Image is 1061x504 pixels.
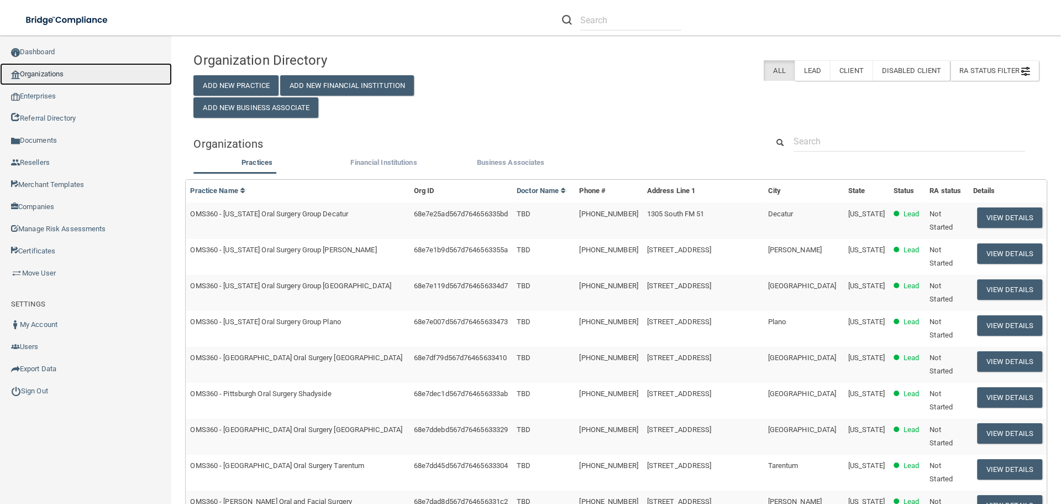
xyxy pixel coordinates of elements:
[517,282,530,290] span: TBD
[844,180,889,202] th: State
[579,354,638,362] span: [PHONE_NUMBER]
[768,389,837,398] span: [GEOGRAPHIC_DATA]
[904,315,919,329] p: Lead
[241,158,272,167] span: Practices
[929,354,953,375] span: Not Started
[977,315,1042,336] button: View Details
[647,461,712,470] span: [STREET_ADDRESS]
[647,282,712,290] span: [STREET_ADDRESS]
[414,318,508,326] span: 68e7e007d567d76465633473
[193,138,752,150] h5: Organizations
[414,389,508,398] span: 68e7dec1d567d764656333ab
[562,15,572,25] img: ic-search.3b580494.png
[517,246,530,254] span: TBD
[280,75,414,96] button: Add New Financial Institution
[579,282,638,290] span: [PHONE_NUMBER]
[575,180,642,202] th: Phone #
[193,156,320,172] li: Practices
[929,425,953,447] span: Not Started
[764,60,794,81] label: All
[904,279,919,293] p: Lead
[447,156,574,172] li: Business Associate
[795,60,830,81] label: Lead
[193,97,318,118] button: Add New Business Associate
[414,425,508,434] span: 68e7ddebd567d76465633329
[977,207,1042,228] button: View Details
[11,342,20,351] img: icon-users.e205127d.png
[579,246,638,254] span: [PHONE_NUMBER]
[11,298,45,311] label: SETTINGS
[768,210,794,218] span: Decatur
[848,246,885,254] span: [US_STATE]
[190,461,364,470] span: OMS360 - [GEOGRAPHIC_DATA] Oral Surgery Tarentum
[768,425,837,434] span: [GEOGRAPHIC_DATA]
[517,186,566,195] a: Doctor Name
[959,66,1030,75] span: RA Status Filter
[977,351,1042,372] button: View Details
[193,75,279,96] button: Add New Practice
[848,425,885,434] span: [US_STATE]
[925,180,968,202] th: RA status
[517,461,530,470] span: TBD
[11,365,20,373] img: icon-export.b9366987.png
[321,156,447,172] li: Financial Institutions
[929,389,953,411] span: Not Started
[969,180,1047,202] th: Details
[414,246,508,254] span: 68e7e1b9d567d7646563355a
[453,156,568,169] label: Business Associates
[848,318,885,326] span: [US_STATE]
[190,210,348,218] span: OMS360 - [US_STATE] Oral Surgery Group Decatur
[929,210,953,231] span: Not Started
[414,354,507,362] span: 68e7df79d567d76465633410
[647,425,712,434] span: [STREET_ADDRESS]
[517,210,530,218] span: TBD
[517,318,530,326] span: TBD
[643,180,764,202] th: Address Line 1
[414,282,508,290] span: 68e7e119d567d764656334d7
[873,60,950,81] label: Disabled Client
[904,459,919,472] p: Lead
[17,9,118,32] img: bridge_compliance_login_screen.278c3ca4.svg
[350,158,417,167] span: Financial Institutions
[193,53,464,67] h4: Organization Directory
[977,459,1042,480] button: View Details
[647,246,712,254] span: [STREET_ADDRESS]
[517,425,530,434] span: TBD
[848,461,885,470] span: [US_STATE]
[794,131,1025,152] input: Search
[517,389,530,398] span: TBD
[11,268,22,279] img: briefcase.64adab9b.png
[904,351,919,365] p: Lead
[190,425,402,434] span: OMS360 - [GEOGRAPHIC_DATA] Oral Surgery [GEOGRAPHIC_DATA]
[929,461,953,483] span: Not Started
[764,180,844,202] th: City
[904,387,919,401] p: Lead
[977,423,1042,444] button: View Details
[414,461,508,470] span: 68e7dd45d567d76465633304
[768,461,799,470] span: Tarentum
[11,386,21,396] img: ic_power_dark.7ecde6b1.png
[768,354,837,362] span: [GEOGRAPHIC_DATA]
[579,389,638,398] span: [PHONE_NUMBER]
[11,158,20,167] img: ic_reseller.de258add.png
[190,318,340,326] span: OMS360 - [US_STATE] Oral Surgery Group Plano
[929,246,953,267] span: Not Started
[579,425,638,434] span: [PHONE_NUMBER]
[409,180,512,202] th: Org ID
[199,156,314,169] label: Practices
[190,246,376,254] span: OMS360 - [US_STATE] Oral Surgery Group [PERSON_NAME]
[647,389,712,398] span: [STREET_ADDRESS]
[977,243,1042,264] button: View Details
[848,354,885,362] span: [US_STATE]
[190,282,391,290] span: OMS360 - [US_STATE] Oral Surgery Group [GEOGRAPHIC_DATA]
[647,354,712,362] span: [STREET_ADDRESS]
[414,210,508,218] span: 68e7e25ad567d764656335bd
[977,279,1042,300] button: View Details
[889,180,925,202] th: Status
[904,243,919,257] p: Lead
[830,60,873,81] label: Client
[768,246,822,254] span: [PERSON_NAME]
[977,387,1042,408] button: View Details
[11,48,20,57] img: ic_dashboard_dark.d01f4a41.png
[579,318,638,326] span: [PHONE_NUMBER]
